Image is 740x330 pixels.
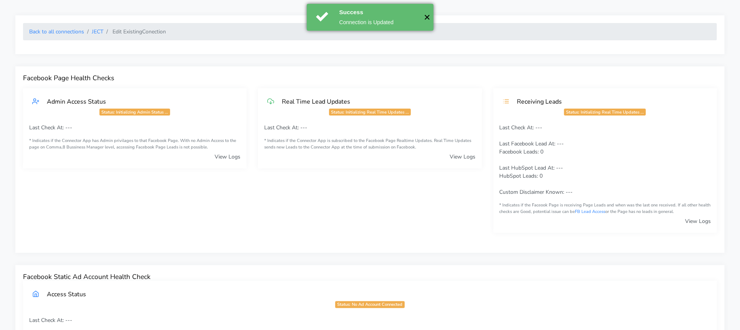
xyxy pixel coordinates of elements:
a: Back to all connections [29,28,84,35]
span: Last HubSpot Lead At: --- [500,164,563,172]
h4: Facebook Static Ad Account Health Check [23,273,717,281]
span: Last Check At: --- [500,124,543,131]
a: FB Lead Access [575,209,606,214]
span: Last Facebook Lead At: --- [500,140,564,147]
a: View Logs [685,218,711,225]
span: HubSpot Leads: 0 [500,172,543,180]
span: Status: No Ad Account Connected [335,301,404,308]
a: JECT [92,28,103,35]
p: Last Check At: --- [29,124,240,132]
span: Facebook Leads: 0 [500,148,544,155]
div: Connection is Updated [339,18,418,26]
nav: breadcrumb [23,23,717,40]
a: View Logs [215,153,240,160]
div: Admin Access Status [39,97,237,106]
li: Edit Existing Conection [103,28,166,36]
p: Last Check At: --- [29,316,711,324]
small: * Indicates if the Connector App has Admin privilages to that Facebook Page. With no Admin Access... [29,138,240,151]
h4: Facebook Page Health Checks [23,74,717,82]
span: Status: Initializing Admin Status ... [99,109,170,115]
span: Status: Initializing Real Time Updates ... [564,109,646,115]
div: Real Time Lead Updates [274,97,472,106]
span: * Indicates if the Faceook Page is receiving Page Leads and when was the last one received. If al... [500,202,711,214]
div: Access Status [39,290,708,298]
div: Receiving Leads [510,97,708,106]
span: Custom Disclaimer Known: --- [500,188,573,196]
div: Success [339,8,418,16]
span: Status: Initializing Real Time Updates ... [329,109,411,115]
small: * Indicates if the Connector App is subscribed to the Facebook Page Realtime Updates. Real Time U... [264,138,475,151]
p: Last Check At: --- [264,124,475,132]
a: View Logs [450,153,476,160]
